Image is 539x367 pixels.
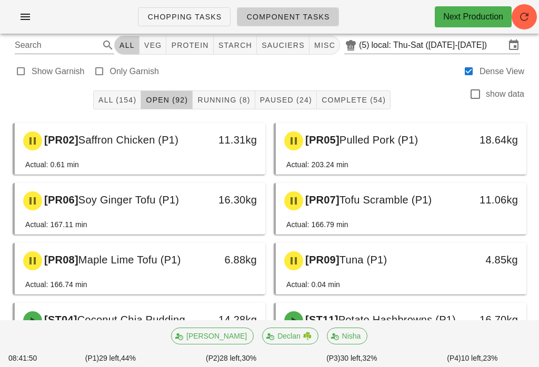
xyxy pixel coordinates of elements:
[469,251,518,268] div: 4.85kg
[110,66,159,77] label: Only Garnish
[42,314,77,325] span: [ST04]
[99,354,121,362] span: 29 left,
[334,328,361,344] span: Nisha
[98,96,136,104] span: All (154)
[412,351,533,366] div: (P4) 23%
[145,96,188,104] span: Open (92)
[147,13,222,21] span: Chopping Tasks
[6,351,50,366] div: 08:41:50
[42,194,78,206] span: [PR06]
[119,41,135,49] span: All
[78,134,178,146] span: Saffron Chicken (P1)
[171,41,208,49] span: protein
[303,254,340,266] span: [PR09]
[486,89,524,99] label: show data
[303,314,338,325] span: [ST11]
[338,314,456,325] span: Potato Hashbrowns (P1)
[292,351,412,366] div: (P3) 32%
[93,90,141,109] button: All (154)
[78,194,179,206] span: Soy Ginger Tofu (P1)
[42,254,78,266] span: [PR08]
[303,134,340,146] span: [PR05]
[208,251,257,268] div: 6.88kg
[138,7,231,26] a: Chopping Tasks
[341,354,363,362] span: 30 left,
[193,90,255,109] button: Running (8)
[480,66,524,77] label: Dense View
[286,159,348,170] div: Actual: 203.24 min
[261,41,305,49] span: sauciers
[340,254,387,266] span: Tuna (P1)
[214,36,257,55] button: starch
[321,96,386,104] span: Complete (54)
[443,11,503,23] div: Next Production
[166,36,213,55] button: protein
[255,90,317,109] button: Paused (24)
[141,90,193,109] button: Open (92)
[25,279,87,290] div: Actual: 166.74 min
[246,13,330,21] span: Component Tasks
[317,90,391,109] button: Complete (54)
[208,191,257,208] div: 16.30kg
[237,7,338,26] a: Component Tasks
[269,328,311,344] span: Declan ☘️
[197,96,250,104] span: Running (8)
[171,351,292,366] div: (P2) 30%
[303,194,340,206] span: [PR07]
[461,354,483,362] span: 10 left,
[178,328,247,344] span: [PERSON_NAME]
[286,219,348,230] div: Actual: 166.79 min
[50,351,171,366] div: (P1) 44%
[218,41,252,49] span: starch
[78,254,181,266] span: Maple Lime Tofu (P1)
[25,219,87,230] div: Actual: 167.11 min
[340,134,418,146] span: Pulled Pork (P1)
[42,134,78,146] span: [PR02]
[314,41,335,49] span: misc
[469,131,518,148] div: 18.64kg
[32,66,85,77] label: Show Garnish
[25,159,79,170] div: Actual: 0.61 min
[469,191,518,208] div: 11.06kg
[286,279,340,290] div: Actual: 0.04 min
[139,36,167,55] button: veg
[23,314,185,344] span: Coconut Chia Pudding (P1)
[208,131,257,148] div: 11.31kg
[310,36,340,55] button: misc
[114,36,139,55] button: All
[340,194,432,206] span: Tofu Scramble (P1)
[359,40,372,50] div: (5)
[469,311,518,328] div: 16.70kg
[144,41,162,49] span: veg
[259,96,312,104] span: Paused (24)
[219,354,242,362] span: 28 left,
[257,36,310,55] button: sauciers
[208,311,257,328] div: 14.28kg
